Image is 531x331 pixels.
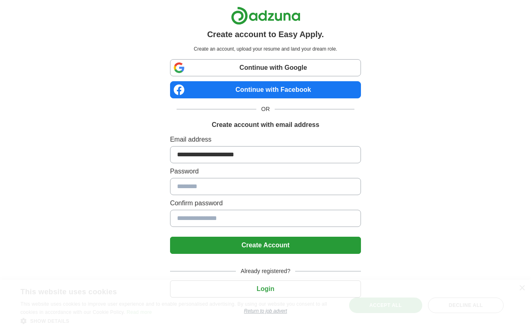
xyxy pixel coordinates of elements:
span: This website uses cookies to improve user experience and to enable personalised advertising. By u... [20,301,327,315]
p: Create an account, upload your resume and land your dream role. [172,45,359,53]
label: Confirm password [170,198,361,208]
div: Show details [20,317,336,325]
a: Read more, opens a new window [127,309,152,315]
button: Create Account [170,237,361,254]
h1: Create account to Easy Apply. [207,28,324,40]
div: This website uses cookies [20,284,316,297]
span: Show details [30,318,69,324]
div: Accept all [349,298,422,313]
h1: Create account with email address [212,120,319,130]
img: Adzuna logo [231,7,300,25]
div: Decline all [428,298,504,313]
label: Password [170,167,361,176]
span: Already registered? [236,267,295,275]
span: OR [256,105,275,113]
a: Continue with Facebook [170,81,361,98]
div: Close [519,285,525,291]
label: Email address [170,135,361,144]
a: Continue with Google [170,59,361,76]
